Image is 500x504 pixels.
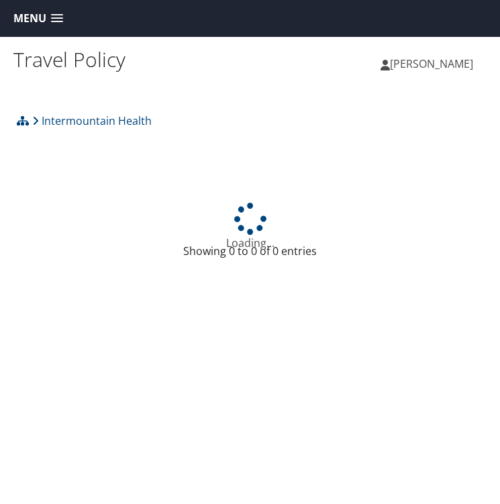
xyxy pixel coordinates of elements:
span: Menu [13,12,46,25]
div: Loading... [13,203,487,251]
a: Intermountain Health [32,107,152,134]
a: Menu [7,7,70,30]
h1: Travel Policy [13,46,250,74]
div: Showing 0 to 0 of 0 entries [23,243,477,266]
span: [PERSON_NAME] [390,56,473,71]
a: [PERSON_NAME] [381,44,487,84]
